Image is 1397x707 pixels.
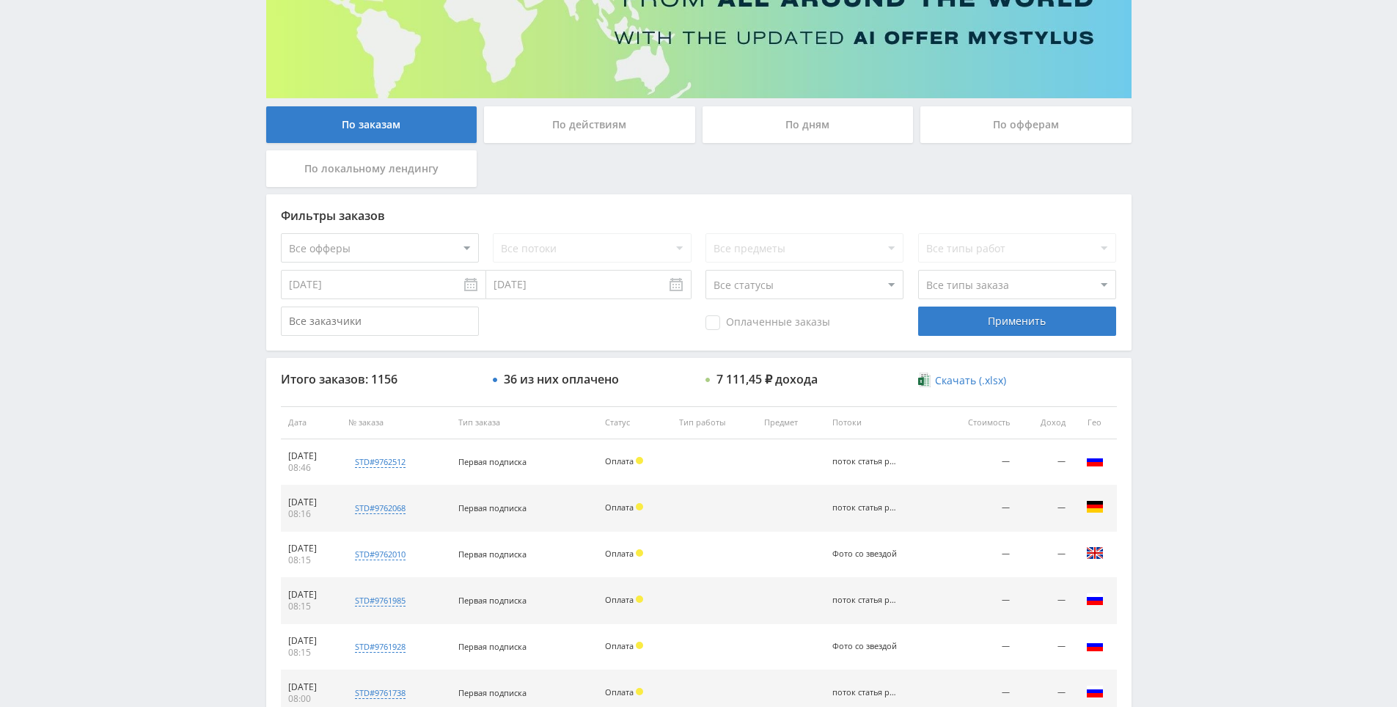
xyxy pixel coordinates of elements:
[458,641,527,652] span: Первая подписка
[1086,683,1104,700] img: rus.png
[355,687,406,699] div: std#9761738
[938,532,1017,578] td: —
[355,549,406,560] div: std#9762010
[938,439,1017,486] td: —
[288,681,334,693] div: [DATE]
[288,601,334,612] div: 08:15
[1017,532,1073,578] td: —
[636,503,643,510] span: Холд
[832,457,898,466] div: поток статья рерайт
[1086,452,1104,469] img: rus.png
[458,502,527,513] span: Первая подписка
[832,596,898,605] div: поток статья рерайт
[288,635,334,647] div: [DATE]
[341,406,451,439] th: № заказа
[355,456,406,468] div: std#9762512
[938,486,1017,532] td: —
[288,543,334,554] div: [DATE]
[281,209,1117,222] div: Фильтры заказов
[918,307,1116,336] div: Применить
[355,641,406,653] div: std#9761928
[703,106,914,143] div: По дням
[938,624,1017,670] td: —
[605,548,634,559] span: Оплата
[636,596,643,603] span: Холд
[636,549,643,557] span: Холд
[832,503,898,513] div: поток статья рерайт
[918,373,931,387] img: xlsx
[1017,439,1073,486] td: —
[605,686,634,697] span: Оплата
[288,462,334,474] div: 08:46
[636,457,643,464] span: Холд
[504,373,619,386] div: 36 из них оплачено
[288,647,334,659] div: 08:15
[288,508,334,520] div: 08:16
[832,549,898,559] div: Фото со звездой
[281,307,479,336] input: Все заказчики
[288,450,334,462] div: [DATE]
[832,642,898,651] div: Фото со звездой
[938,578,1017,624] td: —
[288,497,334,508] div: [DATE]
[636,688,643,695] span: Холд
[705,315,830,330] span: Оплаченные заказы
[918,373,1006,388] a: Скачать (.xlsx)
[451,406,598,439] th: Тип заказа
[288,554,334,566] div: 08:15
[832,688,898,697] div: поток статья рерайт
[825,406,938,439] th: Потоки
[598,406,672,439] th: Статус
[281,406,342,439] th: Дата
[458,595,527,606] span: Первая подписка
[355,595,406,607] div: std#9761985
[1086,590,1104,608] img: rus.png
[266,106,477,143] div: По заказам
[281,373,479,386] div: Итого заказов: 1156
[920,106,1132,143] div: По офферам
[605,594,634,605] span: Оплата
[1017,624,1073,670] td: —
[1017,578,1073,624] td: —
[288,693,334,705] div: 08:00
[605,640,634,651] span: Оплата
[716,373,818,386] div: 7 111,45 ₽ дохода
[1017,406,1073,439] th: Доход
[938,406,1017,439] th: Стоимость
[605,502,634,513] span: Оплата
[458,549,527,560] span: Первая подписка
[935,375,1006,387] span: Скачать (.xlsx)
[355,502,406,514] div: std#9762068
[484,106,695,143] div: По действиям
[757,406,824,439] th: Предмет
[1086,544,1104,562] img: gbr.png
[288,589,334,601] div: [DATE]
[1073,406,1117,439] th: Гео
[458,687,527,698] span: Первая подписка
[1017,486,1073,532] td: —
[266,150,477,187] div: По локальному лендингу
[1086,498,1104,516] img: deu.png
[458,456,527,467] span: Первая подписка
[636,642,643,649] span: Холд
[605,455,634,466] span: Оплата
[672,406,757,439] th: Тип работы
[1086,637,1104,654] img: rus.png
